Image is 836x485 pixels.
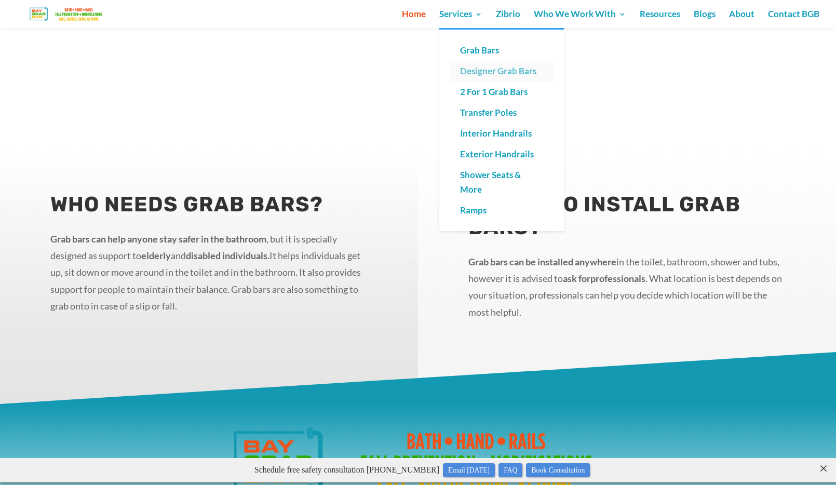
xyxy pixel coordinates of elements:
a: Designer Grab Bars [450,61,554,82]
b: professionals [590,273,645,284]
strong: Grab bars can be installed anywhere [468,256,616,267]
h2: WHERE TO INSTALL GRAB BARS? [468,193,786,244]
a: Home [402,10,426,28]
a: Resources [640,10,680,28]
p: , but it is specially designed as support to and It helps individuals get up, sit down or move ar... [50,231,368,315]
a: Contact BGB [768,10,819,28]
a: Interior Handrails [450,123,554,144]
strong: elderly [141,250,171,261]
a: Ramps [450,200,554,221]
h2: WHO NEEDS GRAB BARS? [50,193,368,221]
a: Blogs [694,10,716,28]
a: Email [DATE] [443,5,495,19]
a: Services [439,10,482,28]
p: in the toilet, bathroom, shower and tubs, however it is advised to . What location is best depend... [468,253,786,321]
a: Shower Seats & More [450,165,554,200]
a: Book Consultation [526,5,590,19]
a: Exterior Handrails [450,144,554,165]
a: Grab Bars [450,40,554,61]
strong: Grab bars can help anyone stay safer in the bathroom [50,233,266,245]
a: Transfer Poles [450,102,554,123]
strong: ask for [563,273,590,284]
a: Who We Work With [534,10,626,28]
a: Zibrio [496,10,520,28]
close: × [818,3,829,12]
a: 2 For 1 Grab Bars [450,82,554,102]
img: Bay Grab Bar [18,5,116,23]
a: About [729,10,754,28]
p: Schedule free safety consultation [PHONE_NUMBER] [25,4,819,20]
strong: disabled individuals. [186,250,269,261]
a: FAQ [498,5,522,19]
